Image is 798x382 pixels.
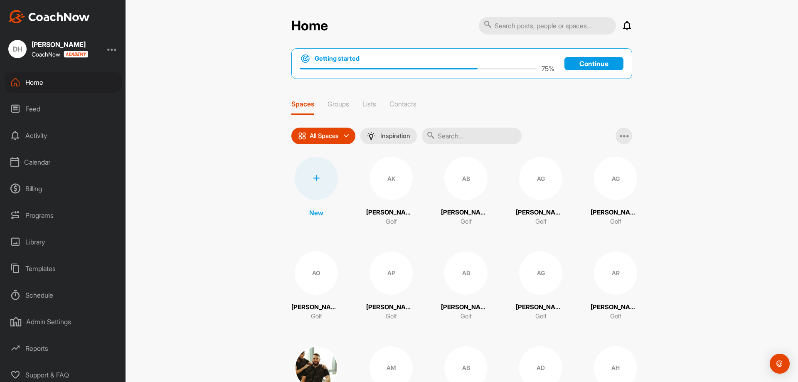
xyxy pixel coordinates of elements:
[64,51,88,58] img: CoachNow acadmey
[291,100,314,108] p: Spaces
[291,251,341,321] a: AO[PERSON_NAME]Golf
[362,100,376,108] p: Lists
[461,312,472,321] p: Golf
[591,157,640,227] a: AG[PERSON_NAME]Golf
[298,132,306,140] img: icon
[610,312,621,321] p: Golf
[461,217,472,227] p: Golf
[5,338,122,359] div: Reports
[770,354,790,374] div: Open Intercom Messenger
[5,285,122,306] div: Schedule
[542,64,554,74] p: 75 %
[8,40,27,58] div: DH
[610,217,621,227] p: Golf
[5,178,122,199] div: Billing
[366,251,416,321] a: AP[PERSON_NAME]Golf
[32,51,88,58] div: CoachNow
[519,157,562,200] div: AG
[5,232,122,252] div: Library
[594,251,637,295] div: AR
[380,133,410,139] p: Inspiration
[591,303,640,312] p: [PERSON_NAME]
[311,312,322,321] p: Golf
[535,217,547,227] p: Golf
[5,205,122,226] div: Programs
[8,10,90,23] img: CoachNow
[389,100,416,108] p: Contacts
[386,312,397,321] p: Golf
[369,251,413,295] div: AP
[444,157,488,200] div: AB
[441,208,491,217] p: [PERSON_NAME]
[516,157,566,227] a: AG[PERSON_NAME]Golf
[535,312,547,321] p: Golf
[5,258,122,279] div: Templates
[32,41,88,48] div: [PERSON_NAME]
[444,251,488,295] div: AB
[300,54,310,64] img: bullseye
[516,251,566,321] a: AG[PERSON_NAME]Golf
[594,157,637,200] div: AG
[366,303,416,312] p: [PERSON_NAME]
[369,157,413,200] div: AK
[479,17,616,35] input: Search posts, people or spaces...
[519,251,562,295] div: AG
[516,208,566,217] p: [PERSON_NAME]
[564,57,623,70] a: Continue
[366,208,416,217] p: [PERSON_NAME]
[295,251,338,295] div: AO
[5,99,122,119] div: Feed
[5,72,122,93] div: Home
[366,157,416,227] a: AK[PERSON_NAME]Golf
[367,132,375,140] img: menuIcon
[315,54,360,63] h1: Getting started
[516,303,566,312] p: [PERSON_NAME]
[441,251,491,321] a: AB[PERSON_NAME]Golf
[291,18,328,34] h2: Home
[5,125,122,146] div: Activity
[309,208,323,218] p: New
[291,303,341,312] p: [PERSON_NAME]
[591,208,640,217] p: [PERSON_NAME]
[441,303,491,312] p: [PERSON_NAME]
[310,133,339,139] p: All Spaces
[441,157,491,227] a: AB[PERSON_NAME]Golf
[386,217,397,227] p: Golf
[422,128,522,144] input: Search...
[591,251,640,321] a: AR[PERSON_NAME]Golf
[328,100,349,108] p: Groups
[5,152,122,173] div: Calendar
[5,311,122,332] div: Admin Settings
